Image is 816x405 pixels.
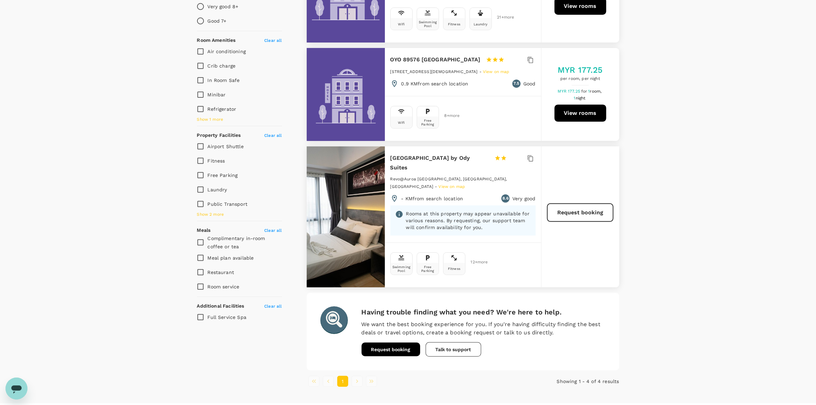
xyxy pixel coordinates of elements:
span: Restaurant [208,270,234,275]
button: View rooms [555,105,606,122]
div: Wifi [398,121,405,124]
h6: Room Amenities [197,37,236,44]
span: Room service [208,284,240,289]
span: 7.5 [514,80,519,87]
p: 0.9 KM from search location [401,80,468,87]
span: 8 + more [444,114,455,118]
span: Refrigerator [208,106,236,112]
span: night [576,96,586,100]
button: Request booking [362,343,420,356]
p: Good 7+ [208,17,227,24]
div: Wifi [398,22,405,26]
span: Complimentary in-room coffee or tea [208,236,265,249]
h6: Meals [197,227,211,234]
span: 12 + more [471,260,481,264]
span: Clear all [264,304,282,309]
div: Fitness [448,22,460,26]
span: - [479,69,483,74]
div: Laundry [474,22,487,26]
span: Air conditioning [208,49,246,54]
span: View on map [439,184,465,189]
div: Fitness [448,267,460,271]
span: for [581,89,588,94]
span: per room, per night [558,75,603,82]
span: Full Service Spa [208,314,246,320]
span: Public Transport [208,201,247,207]
p: We want the best booking experience for you. If you're having difficulty finding the best deals o... [362,320,606,337]
div: Swimming Pool [392,265,411,273]
div: Free Parking [418,265,437,273]
span: 8.6 [502,195,508,202]
h6: [GEOGRAPHIC_DATA] by Ody Suites [390,153,489,172]
div: Swimming Pool [418,20,437,28]
button: Talk to support [426,342,481,357]
h6: Having trouble finding what you need? We're here to help. [362,307,606,318]
h6: Additional Facilities [197,302,244,310]
span: Clear all [264,133,282,138]
p: Showing 1 - 4 of 4 results [515,378,619,385]
p: - KM from search location [401,195,463,202]
p: Rooms at this property may appear unavailable for various reasons. By requesting, our support tea... [406,210,531,231]
span: 21 + more [497,15,508,20]
span: room, [590,89,602,94]
h5: MYR 177.25 [558,64,603,75]
span: Fitness [208,158,225,164]
span: Clear all [264,228,282,233]
span: [STREET_ADDRESS][DEMOGRAPHIC_DATA] [390,69,478,74]
p: Very good [512,195,535,202]
a: View on map [439,183,465,189]
span: Meal plan available [208,255,254,261]
div: Free Parking [418,119,437,126]
span: Free Parking [208,172,238,178]
span: Show 1 more [197,116,223,123]
span: In Room Safe [208,78,240,83]
span: - [435,184,438,189]
span: Show 2 more [197,211,224,218]
span: 1 [574,96,587,100]
span: MYR 177.25 [558,89,582,94]
h6: Property Facilities [197,132,241,139]
span: Minibar [208,92,226,97]
span: 1 [588,89,603,94]
p: Very good 8+ [208,3,239,10]
span: Clear all [264,38,282,43]
a: View on map [483,69,510,74]
span: Crib charge [208,63,236,69]
button: Request booking [547,203,613,222]
iframe: Button to launch messaging window [5,378,27,400]
nav: pagination navigation [307,376,515,387]
p: Good [523,80,536,87]
h6: OYO 89576 [GEOGRAPHIC_DATA] [390,55,480,64]
button: page 1 [337,376,348,387]
span: Revo@Auroa [GEOGRAPHIC_DATA], [GEOGRAPHIC_DATA], [GEOGRAPHIC_DATA] [390,177,507,189]
span: Laundry [208,187,227,192]
span: Airport Shuttle [208,144,244,149]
